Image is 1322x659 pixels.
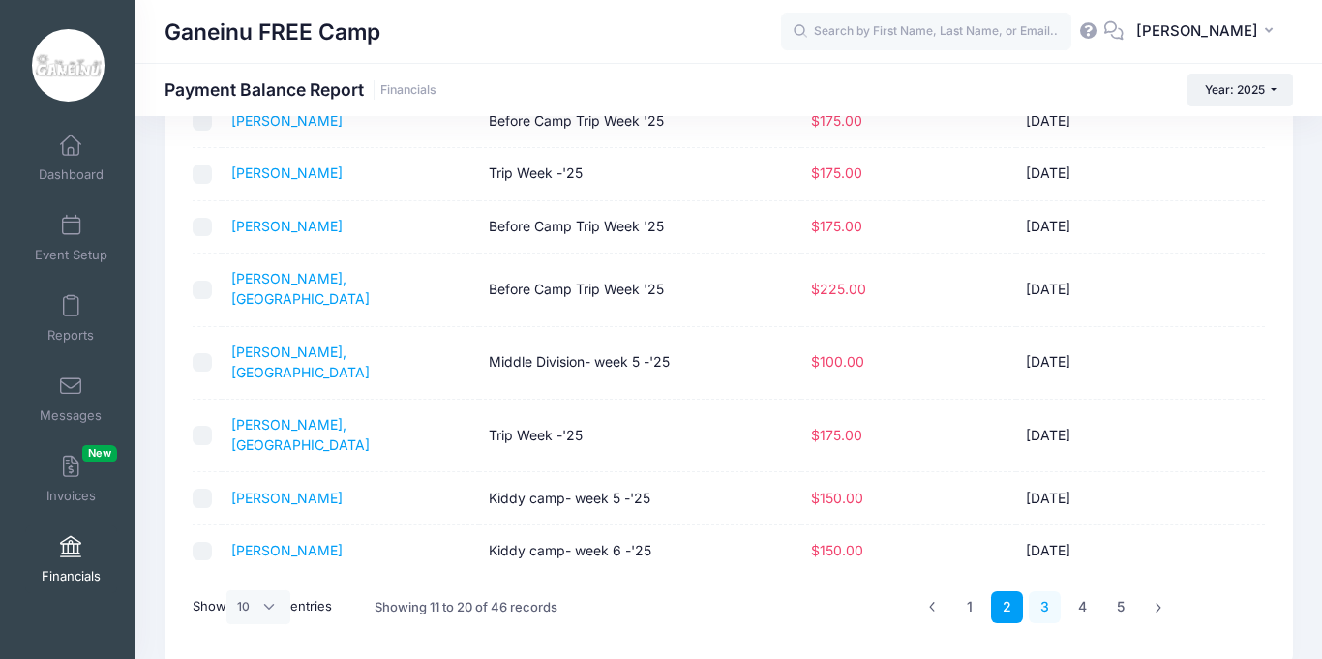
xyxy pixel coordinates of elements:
[25,445,117,513] a: InvoicesNew
[231,112,343,129] a: [PERSON_NAME]
[46,488,96,504] span: Invoices
[479,525,801,577] td: Kiddy camp- week 6 -'25
[231,416,370,453] a: [PERSON_NAME], [GEOGRAPHIC_DATA]
[32,29,105,102] img: Ganeinu FREE Camp
[1016,254,1231,326] td: [DATE]
[953,591,985,623] a: 1
[380,83,436,98] a: Financials
[1016,525,1231,577] td: [DATE]
[35,247,107,263] span: Event Setup
[1124,10,1293,54] button: [PERSON_NAME]
[1104,591,1136,623] a: 5
[231,344,370,380] a: [PERSON_NAME], [GEOGRAPHIC_DATA]
[479,254,801,326] td: Before Camp Trip Week '25
[42,568,101,584] span: Financials
[479,400,801,472] td: Trip Week -'25
[991,591,1023,623] a: 2
[1187,74,1293,106] button: Year: 2025
[165,10,380,54] h1: Ganeinu FREE Camp
[226,590,290,623] select: Showentries
[82,445,117,462] span: New
[1029,591,1061,623] a: 3
[1067,591,1098,623] a: 4
[25,204,117,272] a: Event Setup
[479,472,801,524] td: Kiddy camp- week 5 -'25
[1205,82,1265,97] span: Year: 2025
[25,525,117,593] a: Financials
[231,270,370,307] a: [PERSON_NAME], [GEOGRAPHIC_DATA]
[193,590,332,623] label: Show entries
[811,490,863,506] span: $150.00
[811,542,863,558] span: $150.00
[47,327,94,344] span: Reports
[1016,400,1231,472] td: [DATE]
[231,165,343,181] a: [PERSON_NAME]
[1016,201,1231,254] td: [DATE]
[811,353,864,370] span: $100.00
[811,112,862,129] span: $175.00
[811,165,862,181] span: $175.00
[811,427,862,443] span: $175.00
[1016,148,1231,200] td: [DATE]
[811,218,862,234] span: $175.00
[25,124,117,192] a: Dashboard
[231,490,343,506] a: [PERSON_NAME]
[40,407,102,424] span: Messages
[479,96,801,148] td: Before Camp Trip Week '25
[25,285,117,352] a: Reports
[479,327,801,400] td: Middle Division- week 5 -'25
[375,585,557,630] div: Showing 11 to 20 of 46 records
[1016,327,1231,400] td: [DATE]
[231,218,343,234] a: [PERSON_NAME]
[781,13,1071,51] input: Search by First Name, Last Name, or Email...
[479,201,801,254] td: Before Camp Trip Week '25
[165,79,436,100] h1: Payment Balance Report
[39,166,104,183] span: Dashboard
[1016,96,1231,148] td: [DATE]
[1016,472,1231,524] td: [DATE]
[479,148,801,200] td: Trip Week -'25
[811,281,866,297] span: $225.00
[1136,20,1258,42] span: [PERSON_NAME]
[231,542,343,558] a: [PERSON_NAME]
[25,365,117,433] a: Messages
